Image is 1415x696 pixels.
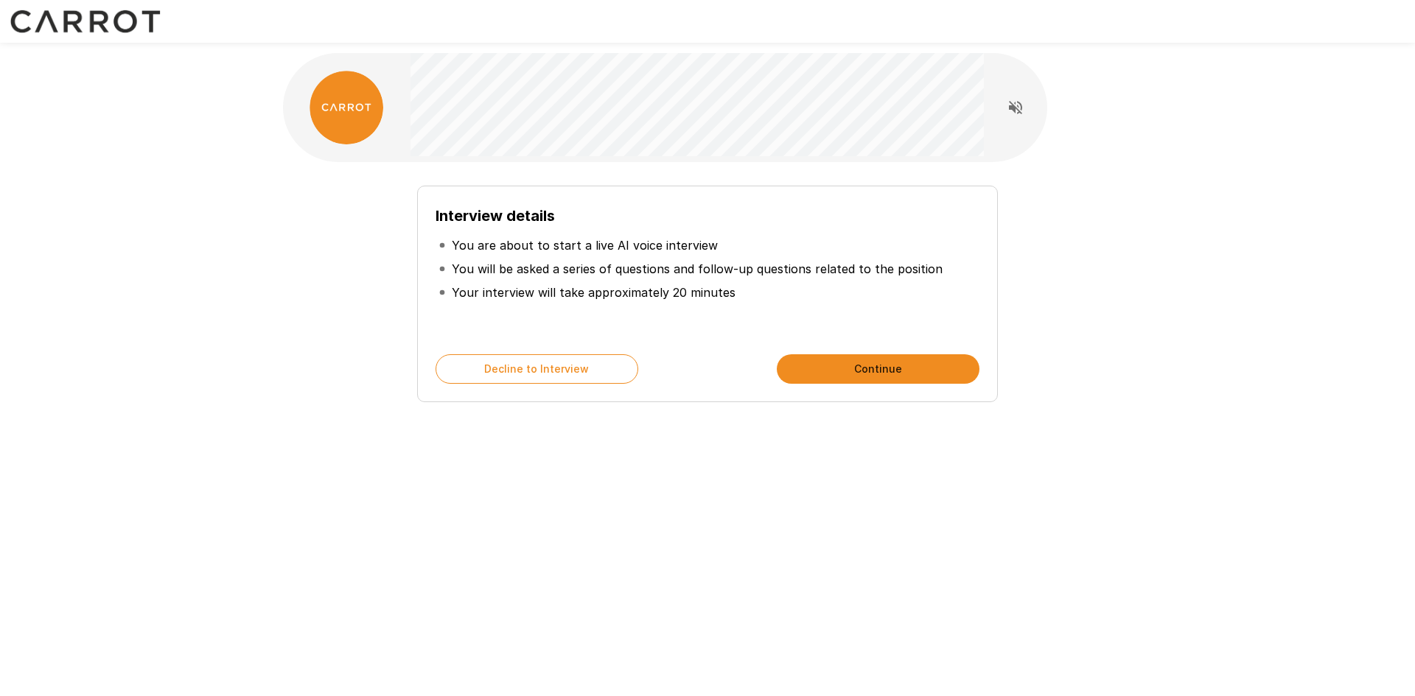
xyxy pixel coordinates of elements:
b: Interview details [436,207,555,225]
p: Your interview will take approximately 20 minutes [452,284,736,301]
button: Read questions aloud [1001,93,1030,122]
img: carrot_logo.png [310,71,383,144]
p: You are about to start a live AI voice interview [452,236,718,254]
button: Decline to Interview [436,354,638,384]
button: Continue [777,354,979,384]
p: You will be asked a series of questions and follow-up questions related to the position [452,260,943,278]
